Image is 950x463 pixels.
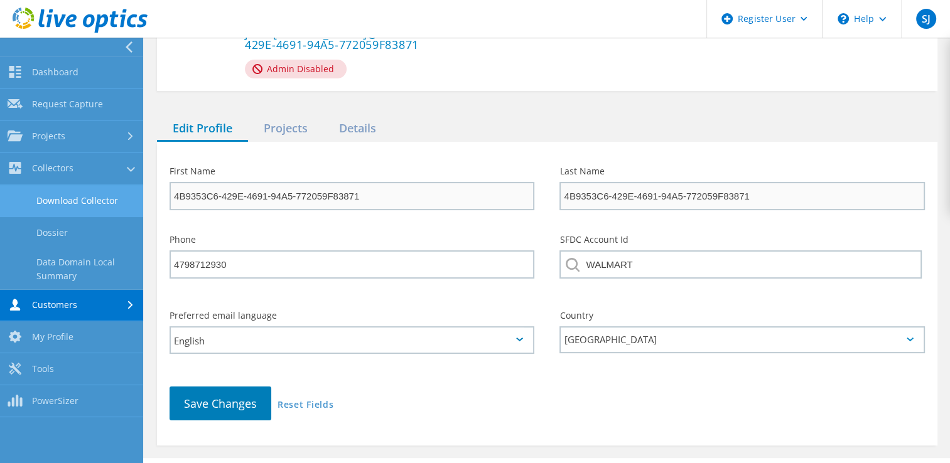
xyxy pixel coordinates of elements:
div: Details [323,116,392,142]
span: SJ [921,14,930,24]
label: Phone [170,235,534,244]
button: Save Changes [170,386,271,420]
label: First Name [170,167,534,176]
div: Edit Profile [157,116,248,142]
a: Reset Fields [278,400,333,411]
label: SFDC Account Id [559,235,924,244]
a: josh.[PERSON_NAME]@broadcom.com4B9353C6-429E-4691-94A5-772059F83871 [245,28,528,52]
a: Live Optics Dashboard [13,26,148,35]
div: [GEOGRAPHIC_DATA] [559,326,924,353]
svg: \n [838,13,849,24]
label: Country [559,311,924,320]
label: Preferred email language [170,311,534,320]
label: Last Name [559,167,924,176]
div: Projects [248,116,323,142]
div: Admin Disabled [245,60,347,78]
span: Save Changes [184,396,257,411]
